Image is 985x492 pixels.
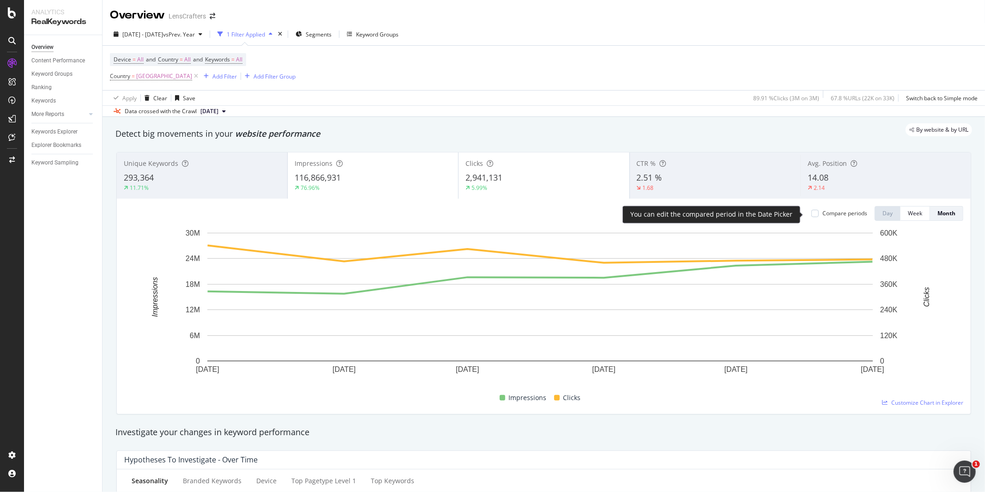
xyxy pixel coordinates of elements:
[236,53,242,66] span: All
[171,91,195,105] button: Save
[880,229,898,237] text: 600K
[725,366,748,374] text: [DATE]
[31,158,79,168] div: Keyword Sampling
[937,209,955,217] div: Month
[110,91,137,105] button: Apply
[122,30,163,38] span: [DATE] - [DATE]
[256,476,277,486] div: Device
[184,53,191,66] span: All
[125,107,197,115] div: Data crossed with the Crawl
[831,94,894,102] div: 67.8 % URLs ( 22K on 33K )
[31,69,73,79] div: Keyword Groups
[465,159,483,168] span: Clicks
[637,159,656,168] span: CTR %
[130,184,149,192] div: 11.71%
[110,27,206,42] button: [DATE] - [DATE]vsPrev. Year
[973,461,980,468] span: 1
[306,30,332,38] span: Segments
[882,209,893,217] div: Day
[31,109,86,119] a: More Reports
[954,461,976,483] iframe: Intercom live chat
[31,43,96,52] a: Overview
[906,123,972,136] div: legacy label
[643,184,654,192] div: 1.68
[124,228,956,389] svg: A chart.
[197,106,230,117] button: [DATE]
[906,94,978,102] div: Switch back to Simple mode
[808,172,828,183] span: 14.08
[31,127,78,137] div: Keywords Explorer
[110,72,130,80] span: Country
[295,159,332,168] span: Impressions
[180,55,183,63] span: =
[908,209,922,217] div: Week
[186,280,200,288] text: 18M
[137,53,144,66] span: All
[186,229,200,237] text: 30M
[292,27,335,42] button: Segments
[930,206,963,221] button: Month
[186,306,200,314] text: 12M
[169,12,206,21] div: LensCrafters
[254,73,296,80] div: Add Filter Group
[471,184,487,192] div: 5.99%
[124,455,258,464] div: Hypotheses to Investigate - Over Time
[214,27,276,42] button: 1 Filter Applied
[343,27,402,42] button: Keyword Groups
[151,277,159,317] text: Impressions
[200,107,218,115] span: 2025 Jun. 26th
[190,332,200,340] text: 6M
[301,184,320,192] div: 76.96%
[630,210,792,219] div: You can edit the compared period in the Date Picker
[592,366,615,374] text: [DATE]
[193,55,203,63] span: and
[880,306,898,314] text: 240K
[880,357,884,365] text: 0
[196,366,219,374] text: [DATE]
[31,96,96,106] a: Keywords
[900,206,930,221] button: Week
[183,476,242,486] div: Branded Keywords
[916,127,968,133] span: By website & by URL
[241,71,296,82] button: Add Filter Group
[456,366,479,374] text: [DATE]
[822,209,867,217] div: Compare periods
[124,159,178,168] span: Unique Keywords
[295,172,341,183] span: 116,866,931
[205,55,230,63] span: Keywords
[31,17,95,27] div: RealKeywords
[31,56,85,66] div: Content Performance
[158,55,178,63] span: Country
[31,158,96,168] a: Keyword Sampling
[133,55,136,63] span: =
[186,255,200,262] text: 24M
[227,30,265,38] div: 1 Filter Applied
[124,172,154,183] span: 293,364
[276,30,284,39] div: times
[808,159,847,168] span: Avg. Position
[210,13,215,19] div: arrow-right-arrow-left
[356,30,399,38] div: Keyword Groups
[110,7,165,23] div: Overview
[31,69,96,79] a: Keyword Groups
[212,73,237,80] div: Add Filter
[291,476,356,486] div: Top pagetype Level 1
[31,56,96,66] a: Content Performance
[563,392,581,403] span: Clicks
[31,83,96,92] a: Ranking
[875,206,900,221] button: Day
[122,94,137,102] div: Apply
[136,70,192,83] span: [GEOGRAPHIC_DATA]
[880,280,898,288] text: 360K
[31,127,96,137] a: Keywords Explorer
[753,94,819,102] div: 89.91 % Clicks ( 3M on 3M )
[115,426,972,438] div: Investigate your changes in keyword performance
[31,43,54,52] div: Overview
[31,109,64,119] div: More Reports
[132,476,168,486] div: Seasonality
[31,7,95,17] div: Analytics
[31,83,52,92] div: Ranking
[31,140,96,150] a: Explorer Bookmarks
[196,357,200,365] text: 0
[200,71,237,82] button: Add Filter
